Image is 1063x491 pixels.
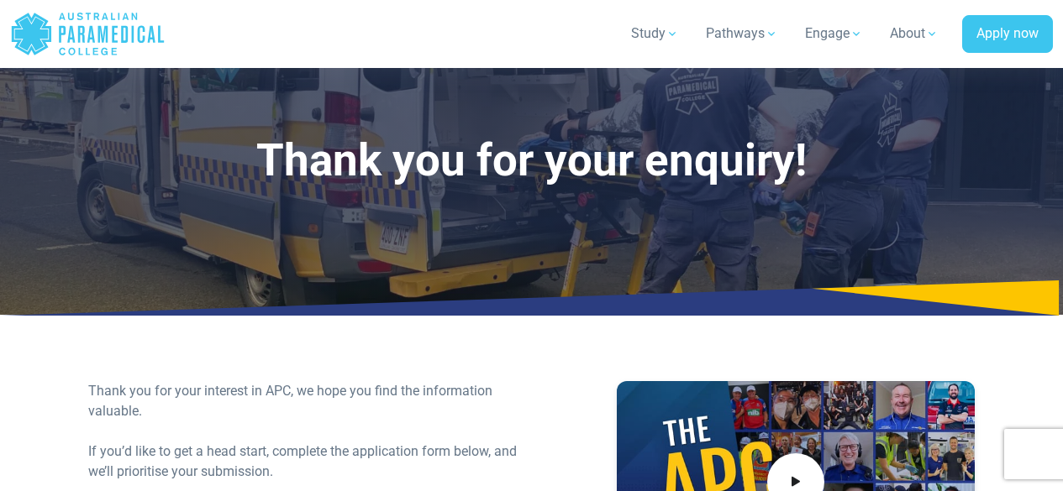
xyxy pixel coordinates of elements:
a: About [880,10,949,57]
h1: Thank you for your enquiry! [88,134,975,187]
div: If you’d like to get a head start, complete the application form below, and we’ll prioritise your... [88,441,521,482]
a: Engage [795,10,873,57]
a: Australian Paramedical College [10,7,166,61]
a: Study [621,10,689,57]
div: Thank you for your interest in APC, we hope you find the information valuable. [88,381,521,421]
a: Apply now [962,15,1053,54]
a: Pathways [696,10,788,57]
